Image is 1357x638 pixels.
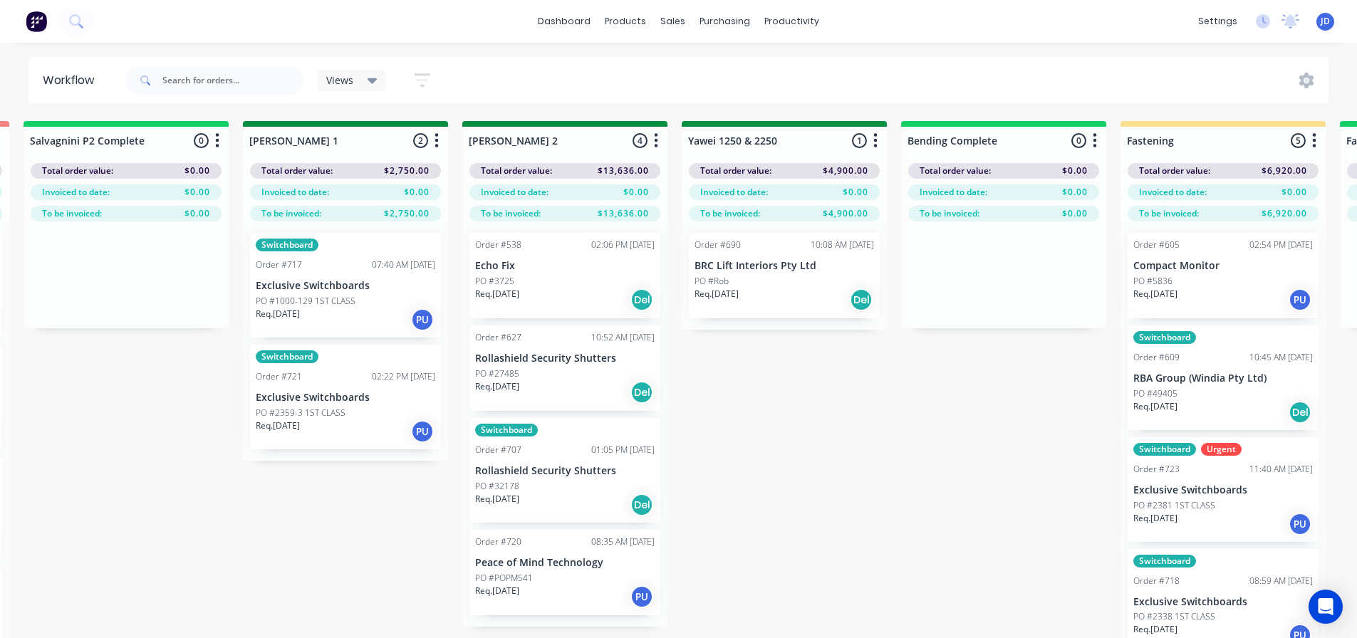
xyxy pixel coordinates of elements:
div: 02:22 PM [DATE] [372,370,435,383]
div: Order #718 [1133,575,1180,587]
span: Invoiced to date: [481,186,548,199]
div: Order #538 [475,239,521,251]
div: Order #605 [1133,239,1180,251]
span: $13,636.00 [598,207,649,220]
div: products [598,11,653,32]
div: Del [630,288,653,311]
span: $0.00 [1062,207,1088,220]
div: SwitchboardOrder #72102:22 PM [DATE]Exclusive SwitchboardsPO #2359-3 1ST CLASSReq.[DATE]PU [250,345,441,449]
p: PO #1000-129 1ST CLASS [256,295,355,308]
span: $4,900.00 [823,164,868,177]
p: Rollashield Security Shutters [475,465,655,477]
p: Req. [DATE] [475,493,519,506]
div: Order #69010:08 AM [DATE]BRC Lift Interiors Pty LtdPO #RobReq.[DATE]Del [689,233,880,318]
p: PO #5836 [1133,275,1173,288]
span: To be invoiced: [920,207,979,220]
p: PO #POPM541 [475,572,533,585]
p: Req. [DATE] [1133,512,1177,525]
a: dashboard [531,11,598,32]
div: 11:40 AM [DATE] [1249,463,1313,476]
div: Workflow [43,72,101,89]
div: Switchboard [256,239,318,251]
p: Peace of Mind Technology [475,557,655,569]
p: Req. [DATE] [1133,623,1177,636]
span: Total order value: [700,164,771,177]
span: $0.00 [1062,164,1088,177]
div: purchasing [692,11,757,32]
span: Invoiced to date: [700,186,768,199]
div: 02:06 PM [DATE] [591,239,655,251]
div: PU [1289,288,1311,311]
span: $6,920.00 [1262,207,1307,220]
span: $0.00 [623,186,649,199]
div: Order #721 [256,370,302,383]
span: To be invoiced: [261,207,321,220]
div: Open Intercom Messenger [1309,590,1343,624]
span: Total order value: [261,164,333,177]
span: Total order value: [481,164,552,177]
div: Order #723 [1133,463,1180,476]
p: Req. [DATE] [695,288,739,300]
span: $13,636.00 [598,164,649,177]
p: Echo Fix [475,260,655,272]
span: $2,750.00 [384,207,430,220]
div: 10:08 AM [DATE] [811,239,874,251]
div: SwitchboardOrder #60910:45 AM [DATE]RBA Group (Windia Pty Ltd)PO #49405Req.[DATE]Del [1128,325,1319,430]
div: SwitchboardOrder #70701:05 PM [DATE]Rollashield Security ShuttersPO #32178Req.[DATE]Del [469,418,660,523]
img: Factory [26,11,47,32]
div: productivity [757,11,826,32]
span: To be invoiced: [42,207,102,220]
p: Req. [DATE] [475,288,519,300]
span: $2,750.00 [384,164,430,177]
div: Order #717 [256,258,302,271]
div: Switchboard [475,424,538,436]
div: Order #707 [475,444,521,456]
div: 01:05 PM [DATE] [591,444,655,456]
span: To be invoiced: [1139,207,1199,220]
p: Compact Monitor [1133,260,1313,272]
span: Invoiced to date: [42,186,110,199]
span: Views [326,73,353,88]
span: To be invoiced: [481,207,541,220]
span: Total order value: [920,164,991,177]
span: $0.00 [843,186,868,199]
p: Req. [DATE] [1133,400,1177,413]
p: Req. [DATE] [475,585,519,597]
p: RBA Group (Windia Pty Ltd) [1133,372,1313,385]
p: Req. [DATE] [1133,288,1177,300]
div: Switchboard [256,350,318,363]
div: SwitchboardOrder #71707:40 AM [DATE]Exclusive SwitchboardsPO #1000-129 1ST CLASSReq.[DATE]PU [250,233,441,338]
div: 10:52 AM [DATE] [591,331,655,344]
div: 08:35 AM [DATE] [591,535,655,548]
p: Exclusive Switchboards [1133,484,1313,496]
span: Invoiced to date: [920,186,987,199]
span: Total order value: [42,164,113,177]
p: Req. [DATE] [475,380,519,393]
input: Search for orders... [162,66,303,95]
div: settings [1191,11,1244,32]
div: Order #72008:35 AM [DATE]Peace of Mind TechnologyPO #POPM541Req.[DATE]PU [469,530,660,615]
div: Del [630,381,653,404]
span: $4,900.00 [823,207,868,220]
div: Del [850,288,873,311]
div: Order #690 [695,239,741,251]
div: Switchboard [1133,331,1196,344]
p: Exclusive Switchboards [1133,596,1313,608]
span: $0.00 [404,186,430,199]
div: Del [630,493,653,516]
span: $0.00 [184,186,210,199]
div: Order #609 [1133,351,1180,364]
p: Rollashield Security Shutters [475,352,655,365]
p: Exclusive Switchboards [256,280,435,292]
div: sales [653,11,692,32]
div: Switchboard [1133,555,1196,568]
div: PU [630,585,653,608]
div: Order #60502:54 PM [DATE]Compact MonitorPO #5836Req.[DATE]PU [1128,233,1319,318]
div: Order #53802:06 PM [DATE]Echo FixPO #3725Req.[DATE]Del [469,233,660,318]
p: Req. [DATE] [256,308,300,320]
div: 08:59 AM [DATE] [1249,575,1313,587]
div: 07:40 AM [DATE] [372,258,435,271]
p: PO #2338 1ST CLASS [1133,610,1215,623]
p: PO #32178 [475,480,519,493]
p: PO #Rob [695,275,729,288]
